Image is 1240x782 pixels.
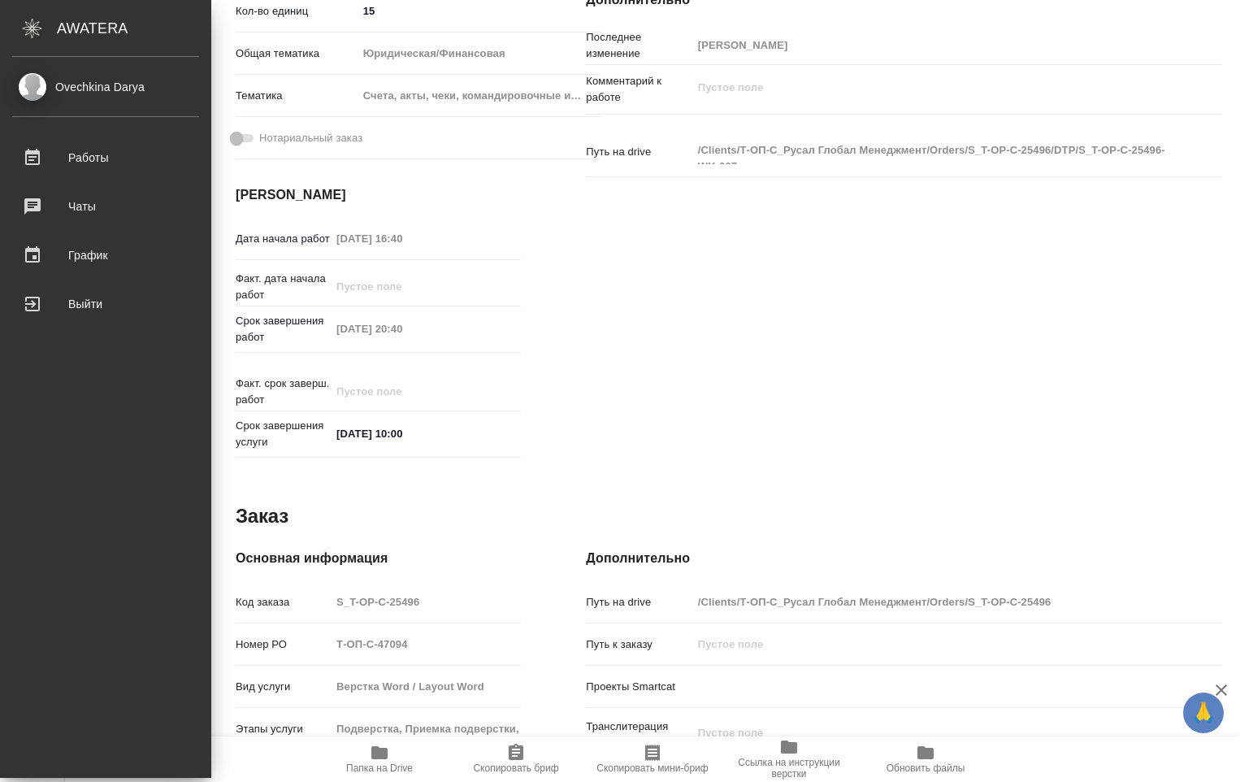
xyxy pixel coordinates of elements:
button: 🙏 [1183,693,1224,733]
p: Факт. срок заверш. работ [236,376,331,408]
div: Юридическая/Финансовая [358,40,601,67]
button: Папка на Drive [311,736,448,782]
textarea: /Clients/Т-ОП-С_Русал Глобал Менеджмент/Orders/S_T-OP-C-25496/DTP/S_T-OP-C-25496-WK-007 [692,137,1169,164]
p: Факт. дата начала работ [236,271,331,303]
p: Тематика [236,88,358,104]
input: Пустое поле [692,632,1169,656]
button: Скопировать мини-бриф [584,736,721,782]
span: Обновить файлы [887,762,965,774]
h2: Заказ [236,503,288,529]
p: Срок завершения услуги [236,418,331,450]
p: Общая тематика [236,46,358,62]
div: AWATERA [57,12,211,45]
input: Пустое поле [331,675,521,698]
p: Код заказа [236,594,331,610]
button: Скопировать бриф [448,736,584,782]
span: Скопировать мини-бриф [596,762,708,774]
p: Этапы услуги [236,721,331,737]
span: Ссылка на инструкции верстки [731,757,848,780]
input: Пустое поле [331,632,521,656]
input: Пустое поле [331,590,521,614]
div: Работы [12,146,199,170]
input: Пустое поле [692,590,1169,614]
p: Комментарий к работе [586,73,692,106]
span: Скопировать бриф [473,762,558,774]
p: Путь на drive [586,144,692,160]
input: Пустое поле [692,33,1169,57]
input: Пустое поле [331,317,473,341]
input: Пустое поле [331,717,521,741]
p: Путь на drive [586,594,692,610]
a: График [4,235,207,276]
p: Срок завершения работ [236,313,331,345]
div: График [12,243,199,267]
input: Пустое поле [331,380,473,403]
input: Пустое поле [331,275,473,298]
input: Пустое поле [331,227,473,250]
h4: [PERSON_NAME] [236,185,521,205]
h4: Дополнительно [586,549,1222,568]
div: Счета, акты, чеки, командировочные и таможенные документы [358,82,601,110]
p: Кол-во единиц [236,3,358,20]
p: Номер РО [236,636,331,653]
div: Ovechkina Darya [12,78,199,96]
a: Выйти [4,284,207,324]
a: Работы [4,137,207,178]
span: Нотариальный заказ [259,130,362,146]
div: Выйти [12,292,199,316]
button: Обновить файлы [857,736,994,782]
span: Папка на Drive [346,762,413,774]
p: Транслитерация названий [586,719,692,751]
p: Проекты Smartcat [586,679,692,695]
a: Чаты [4,186,207,227]
input: ✎ Введи что-нибудь [331,422,473,445]
p: Последнее изменение [586,29,692,62]
p: Путь к заказу [586,636,692,653]
button: Ссылка на инструкции верстки [721,736,857,782]
h4: Основная информация [236,549,521,568]
span: 🙏 [1190,696,1217,730]
p: Вид услуги [236,679,331,695]
div: Чаты [12,194,199,219]
p: Дата начала работ [236,231,331,247]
